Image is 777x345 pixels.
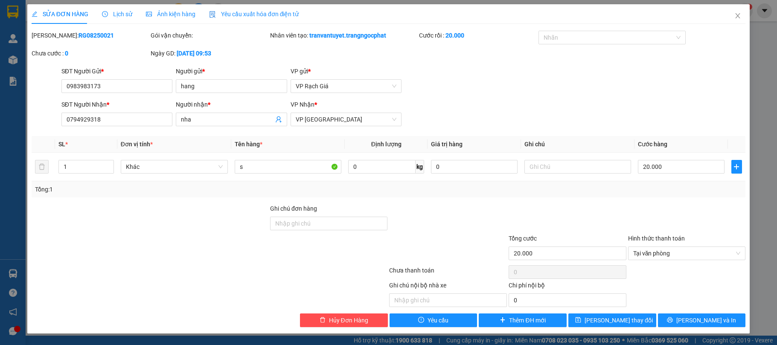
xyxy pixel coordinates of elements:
span: edit [32,11,38,17]
span: kg [416,160,424,174]
span: SỬA ĐƠN HÀNG [32,11,88,17]
span: Yêu cầu xuất hóa đơn điện tử [209,11,299,17]
span: Lịch sử [102,11,132,17]
span: Yêu cầu [428,316,448,325]
button: save[PERSON_NAME] thay đổi [568,313,656,327]
div: SĐT Người Nhận [61,100,173,109]
span: VP Nhận [291,101,314,108]
button: printer[PERSON_NAME] và In [658,313,746,327]
button: deleteHủy Đơn Hàng [300,313,388,327]
label: Hình thức thanh toán [628,235,685,242]
button: delete [35,160,49,174]
span: save [575,317,581,324]
span: VP Rạch Giá [296,80,397,93]
b: RG08250021 [79,32,114,39]
div: Người nhận [176,100,287,109]
img: icon [209,11,216,18]
span: close [734,12,741,19]
div: Ghi chú nội bộ nhà xe [389,281,507,293]
button: Close [726,4,750,28]
input: Ghi Chú [524,160,631,174]
b: [DATE] 09:53 [177,50,211,57]
span: Thêm ĐH mới [509,316,545,325]
div: Tổng: 1 [35,185,300,194]
label: Ghi chú đơn hàng [270,205,317,212]
span: Cước hàng [638,141,667,148]
div: Chi phí nội bộ [509,281,626,293]
span: plus [500,317,506,324]
span: Ảnh kiện hàng [146,11,195,17]
b: 0 [65,50,68,57]
span: [PERSON_NAME] và In [676,316,736,325]
div: SĐT Người Gửi [61,67,173,76]
span: Hủy Đơn Hàng [329,316,368,325]
th: Ghi chú [521,136,635,153]
div: Người gửi [176,67,287,76]
span: exclamation-circle [418,317,424,324]
input: Ghi chú đơn hàng [270,217,388,230]
span: picture [146,11,152,17]
b: 20.000 [445,32,464,39]
span: Tên hàng [235,141,262,148]
span: Giá trị hàng [431,141,463,148]
span: Khác [126,160,223,173]
div: Nhân viên tạo: [270,31,417,40]
button: plusThêm ĐH mới [479,313,567,327]
div: Cước rồi : [419,31,537,40]
span: user-add [275,116,282,123]
span: plus [732,163,742,170]
input: Nhập ghi chú [389,293,507,307]
div: Chưa thanh toán [388,266,508,281]
span: printer [667,317,673,324]
div: Chưa cước : [32,49,149,58]
span: Định lượng [371,141,402,148]
input: VD: Bàn, Ghế [235,160,342,174]
div: Ngày GD: [151,49,268,58]
div: VP gửi [291,67,402,76]
button: plus [731,160,742,174]
div: [PERSON_NAME]: [32,31,149,40]
span: Tại văn phòng [633,247,741,260]
button: exclamation-circleYêu cầu [390,313,477,327]
span: Tổng cước [509,235,537,242]
span: VP Hà Tiên [296,113,397,126]
b: tranvantuyet.trangngocphat [309,32,386,39]
div: Gói vận chuyển: [151,31,268,40]
span: delete [320,317,326,324]
span: [PERSON_NAME] thay đổi [585,316,653,325]
span: Đơn vị tính [121,141,153,148]
span: SL [58,141,65,148]
span: clock-circle [102,11,108,17]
